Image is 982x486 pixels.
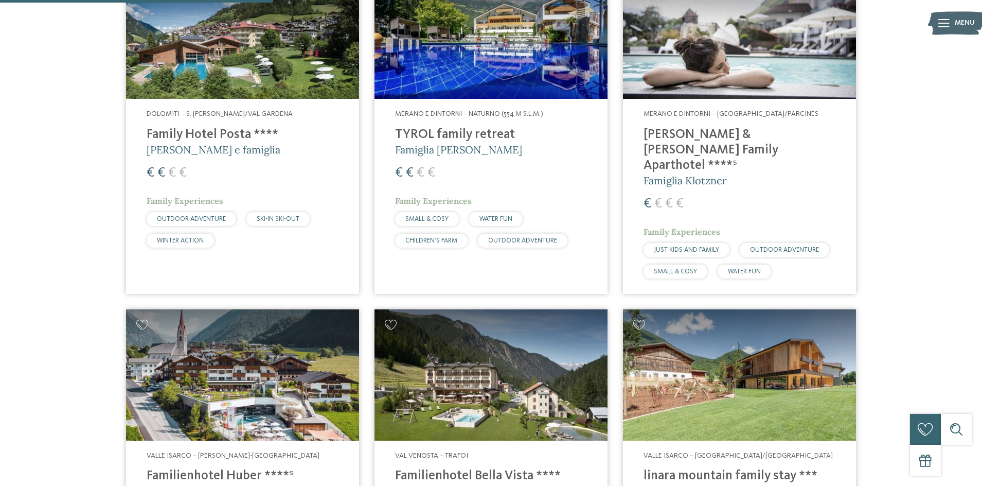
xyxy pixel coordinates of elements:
[654,268,697,275] span: SMALL & COSY
[179,166,187,180] span: €
[395,110,543,117] span: Merano e dintorni – Naturno (554 m s.l.m.)
[395,127,587,143] h4: TYROL family retreat
[126,309,359,441] img: Cercate un hotel per famiglie? Qui troverete solo i migliori!
[623,309,856,441] img: Cercate un hotel per famiglie? Qui troverete solo i migliori!
[644,174,727,187] span: Famiglia Klotzner
[750,247,819,253] span: OUTDOOR ADVENTURE
[147,196,223,206] span: Family Experiences
[157,166,165,180] span: €
[374,309,608,441] img: Cercate un hotel per famiglie? Qui troverete solo i migliori!
[405,216,449,222] span: SMALL & COSY
[405,237,457,244] span: CHILDREN’S FARM
[157,216,226,222] span: OUTDOOR ADVENTURE
[665,197,673,211] span: €
[417,166,424,180] span: €
[488,237,557,244] span: OUTDOOR ADVENTURE
[644,110,818,117] span: Merano e dintorni – [GEOGRAPHIC_DATA]/Parcines
[147,452,319,459] span: Valle Isarco – [PERSON_NAME]-[GEOGRAPHIC_DATA]
[395,143,522,156] span: Famiglia [PERSON_NAME]
[654,247,719,253] span: JUST KIDS AND FAMILY
[644,197,651,211] span: €
[676,197,684,211] span: €
[644,127,835,173] h4: [PERSON_NAME] & [PERSON_NAME] Family Aparthotel ****ˢ
[644,468,835,484] h4: linara mountain family stay ***
[644,452,833,459] span: Valle Isarco – [GEOGRAPHIC_DATA]/[GEOGRAPHIC_DATA]
[157,237,204,244] span: WINTER ACTION
[147,110,293,117] span: Dolomiti – S. [PERSON_NAME]/Val Gardena
[147,143,280,156] span: [PERSON_NAME] e famiglia
[395,166,403,180] span: €
[654,197,662,211] span: €
[168,166,176,180] span: €
[395,452,468,459] span: Val Venosta – Trafoi
[427,166,435,180] span: €
[406,166,414,180] span: €
[479,216,512,222] span: WATER FUN
[147,166,154,180] span: €
[147,127,338,143] h4: Family Hotel Posta ****
[395,196,472,206] span: Family Experiences
[257,216,299,222] span: SKI-IN SKI-OUT
[644,227,720,237] span: Family Experiences
[728,268,761,275] span: WATER FUN
[147,468,338,484] h4: Familienhotel Huber ****ˢ
[395,468,587,484] h4: Familienhotel Bella Vista ****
